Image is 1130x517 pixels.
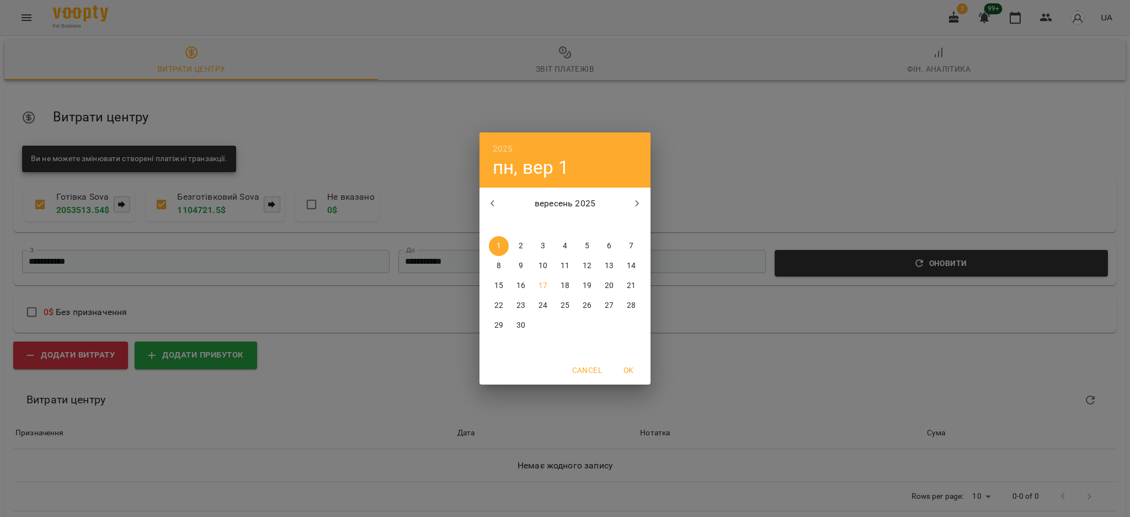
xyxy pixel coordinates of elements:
button: 27 [599,296,619,316]
button: 18 [555,276,575,296]
button: 3 [533,236,553,256]
p: 23 [516,300,525,311]
button: 24 [533,296,553,316]
button: 8 [489,256,509,276]
button: 17 [533,276,553,296]
p: 2 [519,241,523,252]
button: 28 [621,296,641,316]
button: 11 [555,256,575,276]
p: 9 [519,260,523,271]
button: 6 [599,236,619,256]
button: 2 [511,236,531,256]
button: 15 [489,276,509,296]
button: 30 [511,316,531,335]
span: Cancel [572,364,602,377]
p: 6 [607,241,611,252]
span: OK [615,364,642,377]
p: 15 [494,280,503,291]
button: 22 [489,296,509,316]
p: 18 [561,280,569,291]
span: ср [533,220,553,231]
button: пн, вер 1 [493,156,569,179]
p: 14 [627,260,636,271]
button: 1 [489,236,509,256]
span: нд [621,220,641,231]
button: 14 [621,256,641,276]
p: 26 [583,300,591,311]
button: 23 [511,296,531,316]
p: 7 [629,241,633,252]
button: OK [611,360,646,380]
button: 26 [577,296,597,316]
p: 28 [627,300,636,311]
button: 4 [555,236,575,256]
button: 16 [511,276,531,296]
span: пн [489,220,509,231]
p: 11 [561,260,569,271]
button: 9 [511,256,531,276]
span: сб [599,220,619,231]
p: 5 [585,241,589,252]
button: 10 [533,256,553,276]
button: 25 [555,296,575,316]
button: 19 [577,276,597,296]
button: Cancel [568,360,606,380]
span: чт [555,220,575,231]
p: вересень 2025 [506,197,625,210]
p: 17 [539,280,547,291]
p: 20 [605,280,614,291]
p: 19 [583,280,591,291]
span: вт [511,220,531,231]
button: 12 [577,256,597,276]
span: пт [577,220,597,231]
button: 29 [489,316,509,335]
p: 13 [605,260,614,271]
p: 22 [494,300,503,311]
button: 2025 [493,141,513,157]
p: 1 [497,241,501,252]
button: 7 [621,236,641,256]
p: 12 [583,260,591,271]
button: 21 [621,276,641,296]
p: 29 [494,320,503,331]
p: 3 [541,241,545,252]
p: 30 [516,320,525,331]
p: 8 [497,260,501,271]
p: 24 [539,300,547,311]
p: 4 [563,241,567,252]
p: 27 [605,300,614,311]
button: 20 [599,276,619,296]
button: 13 [599,256,619,276]
button: 5 [577,236,597,256]
p: 16 [516,280,525,291]
p: 21 [627,280,636,291]
p: 25 [561,300,569,311]
p: 10 [539,260,547,271]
